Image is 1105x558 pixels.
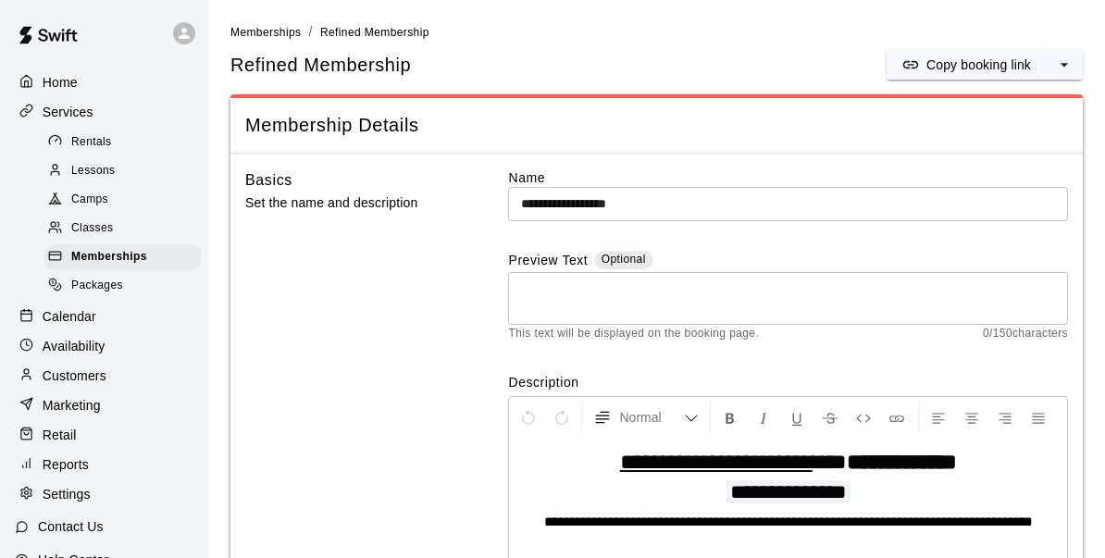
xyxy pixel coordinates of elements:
p: Calendar [43,307,96,326]
a: Services [15,98,193,126]
button: Undo [513,401,544,434]
span: 0 / 150 characters [983,325,1068,343]
p: Settings [43,485,91,503]
a: Camps [44,186,208,215]
button: Right Align [989,401,1021,434]
div: Camps [44,187,201,213]
span: Membership Details [245,113,1068,138]
span: This text will be displayed on the booking page. [508,325,759,343]
a: Settings [15,480,193,508]
div: Memberships [44,244,201,270]
span: Refined Membership [320,26,429,39]
p: Reports [43,455,89,474]
h6: Basics [245,168,292,192]
button: Format Italics [748,401,779,434]
button: Format Bold [714,401,746,434]
button: Center Align [956,401,987,434]
div: Rentals [44,130,201,155]
nav: breadcrumb [230,22,1083,43]
span: Rentals [71,133,112,152]
a: Packages [44,272,208,301]
span: Optional [602,253,646,266]
a: Memberships [44,243,208,272]
p: Set the name and description [245,192,459,215]
p: Contact Us [38,517,104,536]
p: Home [43,73,78,92]
span: Classes [71,219,113,238]
button: Formatting Options [586,401,706,434]
a: Lessons [44,156,208,185]
p: Retail [43,426,77,444]
a: Retail [15,421,193,449]
a: Reports [15,451,193,478]
a: Memberships [230,24,301,39]
p: Availability [43,337,106,355]
button: Justify Align [1023,401,1054,434]
p: Customers [43,366,106,385]
p: Marketing [43,396,101,415]
div: split button [887,50,1083,80]
a: Customers [15,362,193,390]
span: Refined Membership [230,53,411,78]
span: Lessons [71,162,116,180]
span: Memberships [71,248,147,267]
a: Home [15,68,193,96]
a: Availability [15,332,193,360]
p: Services [43,103,93,121]
button: Left Align [923,401,954,434]
button: Format Underline [781,401,813,434]
p: Copy booking link [926,56,1031,74]
span: Memberships [230,26,301,39]
div: Classes [44,216,201,242]
span: Normal [619,408,684,427]
div: Lessons [44,158,201,184]
button: Redo [546,401,577,434]
li: / [308,22,312,42]
div: Packages [44,273,201,299]
span: Packages [71,277,123,295]
button: Insert Code [848,401,879,434]
button: Copy booking link [887,50,1046,80]
a: Calendar [15,303,193,330]
a: Classes [44,215,208,243]
label: Preview Text [508,251,588,272]
label: Name [508,168,1068,187]
a: Rentals [44,128,208,156]
button: Format Strikethrough [814,401,846,434]
button: Insert Link [881,401,913,434]
a: Marketing [15,391,193,419]
span: Camps [71,191,108,209]
button: select merge strategy [1046,50,1083,80]
label: Description [508,373,1068,391]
